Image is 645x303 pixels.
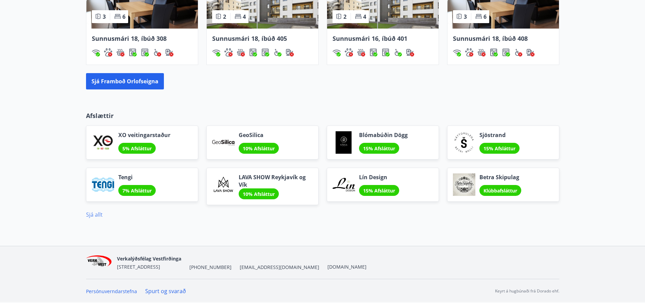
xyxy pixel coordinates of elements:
[86,73,164,89] button: Sjá framboð orlofseigna
[122,187,152,194] span: 7% Afsláttur
[526,48,534,56] img: nH7E6Gw2rvWFb8XaSdRp44dhkQaj4PJkOoRYItBQ.svg
[212,48,220,56] img: HJRyFFsYp6qjeUYhR4dAD8CaCEsnIFYZ05miwXoh.svg
[363,187,395,194] span: 15% Afsláttur
[249,48,257,56] img: Dl16BY4EX9PAW649lg1C3oBuIaAsR6QVDQBO2cTm.svg
[333,48,341,56] div: Þráðlaust net
[465,48,473,56] div: Gæludýr
[223,13,226,20] span: 2
[86,211,103,218] a: Sjá allt
[479,173,521,181] span: Betra Skipulag
[343,13,346,20] span: 2
[490,48,498,56] img: Dl16BY4EX9PAW649lg1C3oBuIaAsR6QVDQBO2cTm.svg
[118,173,156,181] span: Tengi
[502,48,510,56] img: hddCLTAnxqFUMr1fxmbGG8zWilo2syolR0f9UjPn.svg
[92,34,167,43] span: Sunnusmári 18, íbúð 308
[86,255,112,270] img: jihgzMk4dcgjRAW2aMgpbAqQEG7LZi0j9dOLAUvz.png
[357,48,365,56] img: h89QDIuHlAdpqTriuIvuEWkTH976fOgBEOOeu1mi.svg
[286,48,294,56] div: Hleðslustöð fyrir rafbíla
[327,264,367,270] a: [DOMAIN_NAME]
[243,145,275,152] span: 10% Afsláttur
[495,288,559,294] p: Keyrt á hugbúnaði frá Dorado ehf.
[237,48,245,56] img: h89QDIuHlAdpqTriuIvuEWkTH976fOgBEOOeu1mi.svg
[92,48,100,56] div: Þráðlaust net
[502,48,510,56] div: Þurrkari
[394,48,402,56] div: Aðgengi fyrir hjólastól
[249,48,257,56] div: Þvottavél
[212,34,287,43] span: Sunnusmári 18, íbúð 405
[86,111,559,120] p: Afslættir
[118,131,170,139] span: XO veitingarstaður
[224,48,233,56] div: Gæludýr
[141,48,149,56] div: Þurrkari
[479,131,520,139] span: Sjöstrand
[477,48,486,56] img: h89QDIuHlAdpqTriuIvuEWkTH976fOgBEOOeu1mi.svg
[359,131,408,139] span: Blómabúðin Dögg
[333,48,341,56] img: HJRyFFsYp6qjeUYhR4dAD8CaCEsnIFYZ05miwXoh.svg
[145,287,186,295] a: Spurt og svarað
[104,48,112,56] div: Gæludýr
[165,48,173,56] div: Hleðslustöð fyrir rafbíla
[345,48,353,56] div: Gæludýr
[406,48,414,56] img: nH7E6Gw2rvWFb8XaSdRp44dhkQaj4PJkOoRYItBQ.svg
[153,48,161,56] img: 8IYIKVZQyRlUC6HQIIUSdjpPGRncJsz2RzLgWvp4.svg
[483,13,487,20] span: 6
[477,48,486,56] div: Heitur pottur
[224,48,233,56] img: pxcaIm5dSOV3FS4whs1soiYWTwFQvksT25a9J10C.svg
[116,48,124,56] img: h89QDIuHlAdpqTriuIvuEWkTH976fOgBEOOeu1mi.svg
[453,48,461,56] img: HJRyFFsYp6qjeUYhR4dAD8CaCEsnIFYZ05miwXoh.svg
[453,34,528,43] span: Sunnusmári 18, íbúð 408
[104,48,112,56] img: pxcaIm5dSOV3FS4whs1soiYWTwFQvksT25a9J10C.svg
[526,48,534,56] div: Hleðslustöð fyrir rafbíla
[381,48,390,56] img: hddCLTAnxqFUMr1fxmbGG8zWilo2syolR0f9UjPn.svg
[212,48,220,56] div: Þráðlaust net
[243,191,275,197] span: 10% Afsláttur
[129,48,137,56] div: Þvottavél
[273,48,282,56] div: Aðgengi fyrir hjólastól
[394,48,402,56] img: 8IYIKVZQyRlUC6HQIIUSdjpPGRncJsz2RzLgWvp4.svg
[345,48,353,56] img: pxcaIm5dSOV3FS4whs1soiYWTwFQvksT25a9J10C.svg
[363,13,366,20] span: 4
[406,48,414,56] div: Hleðslustöð fyrir rafbíla
[286,48,294,56] img: nH7E6Gw2rvWFb8XaSdRp44dhkQaj4PJkOoRYItBQ.svg
[86,288,137,294] a: Persónuverndarstefna
[333,34,407,43] span: Sunnusmári 16, íbúð 401
[189,264,232,271] span: [PHONE_NUMBER]
[92,48,100,56] img: HJRyFFsYp6qjeUYhR4dAD8CaCEsnIFYZ05miwXoh.svg
[483,187,517,194] span: Klúbbafsláttur
[514,48,522,56] div: Aðgengi fyrir hjólastól
[117,264,160,270] span: [STREET_ADDRESS]
[122,13,125,20] span: 6
[357,48,365,56] div: Heitur pottur
[369,48,377,56] img: Dl16BY4EX9PAW649lg1C3oBuIaAsR6QVDQBO2cTm.svg
[239,131,279,139] span: GeoSilica
[237,48,245,56] div: Heitur pottur
[369,48,377,56] div: Þvottavél
[453,48,461,56] div: Þráðlaust net
[165,48,173,56] img: nH7E6Gw2rvWFb8XaSdRp44dhkQaj4PJkOoRYItBQ.svg
[464,13,467,20] span: 3
[240,264,319,271] span: [EMAIL_ADDRESS][DOMAIN_NAME]
[465,48,473,56] img: pxcaIm5dSOV3FS4whs1soiYWTwFQvksT25a9J10C.svg
[363,145,395,152] span: 15% Afsláttur
[261,48,269,56] img: hddCLTAnxqFUMr1fxmbGG8zWilo2syolR0f9UjPn.svg
[122,145,152,152] span: 5% Afsláttur
[381,48,390,56] div: Þurrkari
[103,13,106,20] span: 3
[239,173,313,188] span: LAVA SHOW Reykjavík og Vík
[117,255,181,262] span: Verkalýðsfélag Vestfirðinga
[483,145,515,152] span: 15% Afsláttur
[514,48,522,56] img: 8IYIKVZQyRlUC6HQIIUSdjpPGRncJsz2RzLgWvp4.svg
[261,48,269,56] div: Þurrkari
[273,48,282,56] img: 8IYIKVZQyRlUC6HQIIUSdjpPGRncJsz2RzLgWvp4.svg
[359,173,399,181] span: Lín Design
[129,48,137,56] img: Dl16BY4EX9PAW649lg1C3oBuIaAsR6QVDQBO2cTm.svg
[153,48,161,56] div: Aðgengi fyrir hjólastól
[490,48,498,56] div: Þvottavél
[141,48,149,56] img: hddCLTAnxqFUMr1fxmbGG8zWilo2syolR0f9UjPn.svg
[243,13,246,20] span: 4
[116,48,124,56] div: Heitur pottur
